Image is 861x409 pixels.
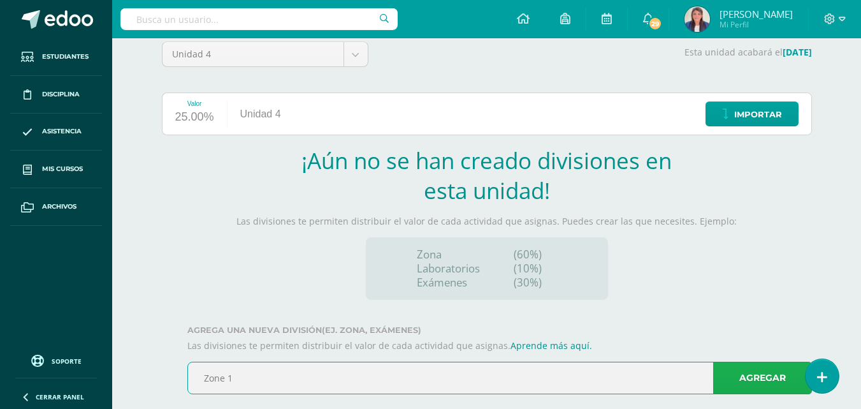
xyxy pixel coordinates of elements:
[510,339,592,352] a: Aprende más aquí.
[783,46,812,58] strong: [DATE]
[42,52,89,62] span: Estudiantes
[713,362,812,394] a: Agregar
[514,248,557,262] p: (60%)
[10,76,102,114] a: Disciplina
[514,276,557,290] p: (30%)
[42,126,82,137] span: Asistencia
[120,8,398,30] input: Busca un usuario...
[417,276,480,290] p: Exámenes
[10,188,102,226] a: Archivos
[188,362,811,394] input: Escribe el nombre de la división aquí
[52,357,82,366] span: Soporte
[299,145,675,205] h2: ¡Aún no se han creado divisiones en esta unidad!
[384,47,812,58] p: Esta unidad acabará el
[684,6,710,32] img: 64f220a76ce8a7c8a2fce748c524eb74.png
[162,216,812,227] p: Las divisiones te permiten distribuir el valor de cada actividad que asignas. Puedes crear las qu...
[417,262,480,276] p: Laboratorios
[228,93,294,135] div: Unidad 4
[322,325,421,335] strong: (ej. Zona, Exámenes)
[10,151,102,188] a: Mis cursos
[15,352,97,369] a: Soporte
[36,392,84,401] span: Cerrar panel
[163,42,368,66] a: Unidad 4
[42,202,76,212] span: Archivos
[648,17,662,31] span: 29
[514,262,557,276] p: (10%)
[42,164,83,174] span: Mis cursos
[417,248,480,262] p: Zona
[187,325,812,335] label: Agrega una nueva división
[10,114,102,151] a: Asistencia
[10,38,102,76] a: Estudiantes
[734,103,782,126] span: Importar
[42,89,80,100] span: Disciplina
[175,107,214,128] div: 25.00%
[705,101,799,126] a: Importar
[172,42,334,66] span: Unidad 4
[187,340,812,352] p: Las divisiones te permiten distribuir el valor de cada actividad que asignas.
[175,100,214,107] div: Valor
[720,19,793,30] span: Mi Perfil
[720,8,793,20] span: [PERSON_NAME]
